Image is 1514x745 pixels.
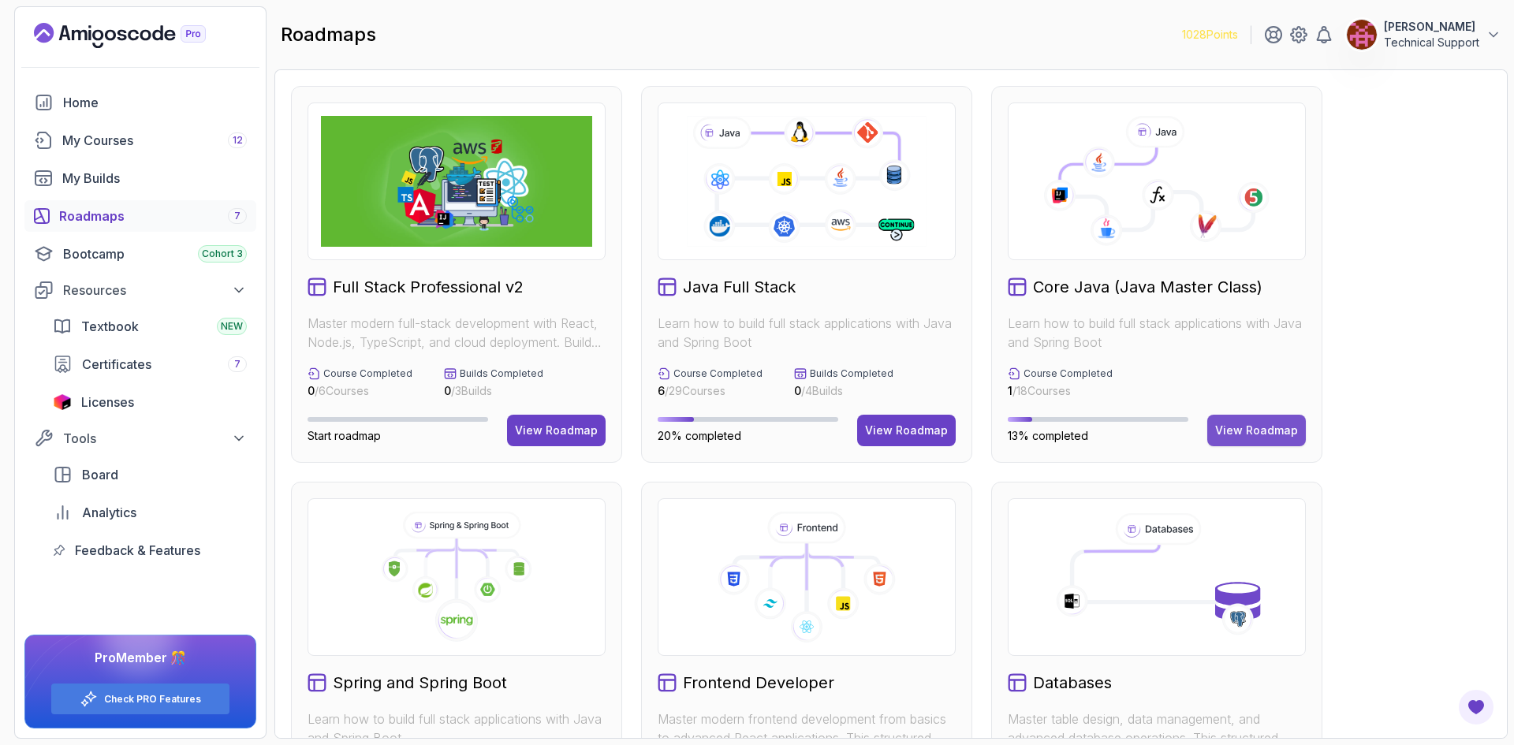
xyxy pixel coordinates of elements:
div: My Builds [62,169,247,188]
img: user profile image [1347,20,1377,50]
span: Certificates [82,355,151,374]
span: Feedback & Features [75,541,200,560]
span: NEW [221,320,243,333]
span: 12 [233,134,243,147]
button: Resources [24,276,256,304]
p: / 29 Courses [658,383,763,399]
div: Home [63,93,247,112]
span: Board [82,465,118,484]
a: board [43,459,256,490]
h2: Frontend Developer [683,672,834,694]
div: View Roadmap [865,423,948,438]
button: Tools [24,424,256,453]
span: Textbook [81,317,139,336]
p: / 6 Courses [308,383,412,399]
h2: roadmaps [281,22,376,47]
a: Landing page [34,23,242,48]
span: Licenses [81,393,134,412]
p: Technical Support [1384,35,1479,50]
span: 0 [444,384,451,397]
div: Roadmaps [59,207,247,225]
span: 20% completed [658,429,741,442]
p: Builds Completed [810,367,893,380]
div: Tools [63,429,247,448]
img: jetbrains icon [53,394,72,410]
h2: Core Java (Java Master Class) [1033,276,1262,298]
a: certificates [43,348,256,380]
h2: Databases [1033,672,1112,694]
div: Resources [63,281,247,300]
p: Course Completed [323,367,412,380]
a: licenses [43,386,256,418]
span: Start roadmap [308,429,381,442]
img: Full Stack Professional v2 [321,116,592,247]
h2: Java Full Stack [683,276,796,298]
a: textbook [43,311,256,342]
span: 7 [234,358,241,371]
div: Bootcamp [63,244,247,263]
p: / 4 Builds [794,383,893,399]
p: / 3 Builds [444,383,543,399]
span: 0 [308,384,315,397]
div: View Roadmap [515,423,598,438]
span: 1 [1008,384,1012,397]
h2: Full Stack Professional v2 [333,276,524,298]
span: 6 [658,384,665,397]
p: [PERSON_NAME] [1384,19,1479,35]
span: 0 [794,384,801,397]
div: View Roadmap [1215,423,1298,438]
button: Check PRO Features [50,683,230,715]
p: Course Completed [673,367,763,380]
p: Learn how to build full stack applications with Java and Spring Boot [1008,314,1306,352]
button: View Roadmap [1207,415,1306,446]
span: Analytics [82,503,136,522]
a: Check PRO Features [104,693,201,706]
div: My Courses [62,131,247,150]
p: 1028 Points [1182,27,1238,43]
a: builds [24,162,256,194]
h2: Spring and Spring Boot [333,672,507,694]
button: View Roadmap [857,415,956,446]
a: courses [24,125,256,156]
a: analytics [43,497,256,528]
button: View Roadmap [507,415,606,446]
p: Course Completed [1024,367,1113,380]
a: home [24,87,256,118]
a: bootcamp [24,238,256,270]
p: Learn how to build full stack applications with Java and Spring Boot [658,314,956,352]
span: 13% completed [1008,429,1088,442]
button: Open Feedback Button [1457,688,1495,726]
span: 7 [234,210,241,222]
p: Builds Completed [460,367,543,380]
a: feedback [43,535,256,566]
p: Master modern full-stack development with React, Node.js, TypeScript, and cloud deployment. Build... [308,314,606,352]
a: roadmaps [24,200,256,232]
span: Cohort 3 [202,248,243,260]
p: / 18 Courses [1008,383,1113,399]
button: user profile image[PERSON_NAME]Technical Support [1346,19,1501,50]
